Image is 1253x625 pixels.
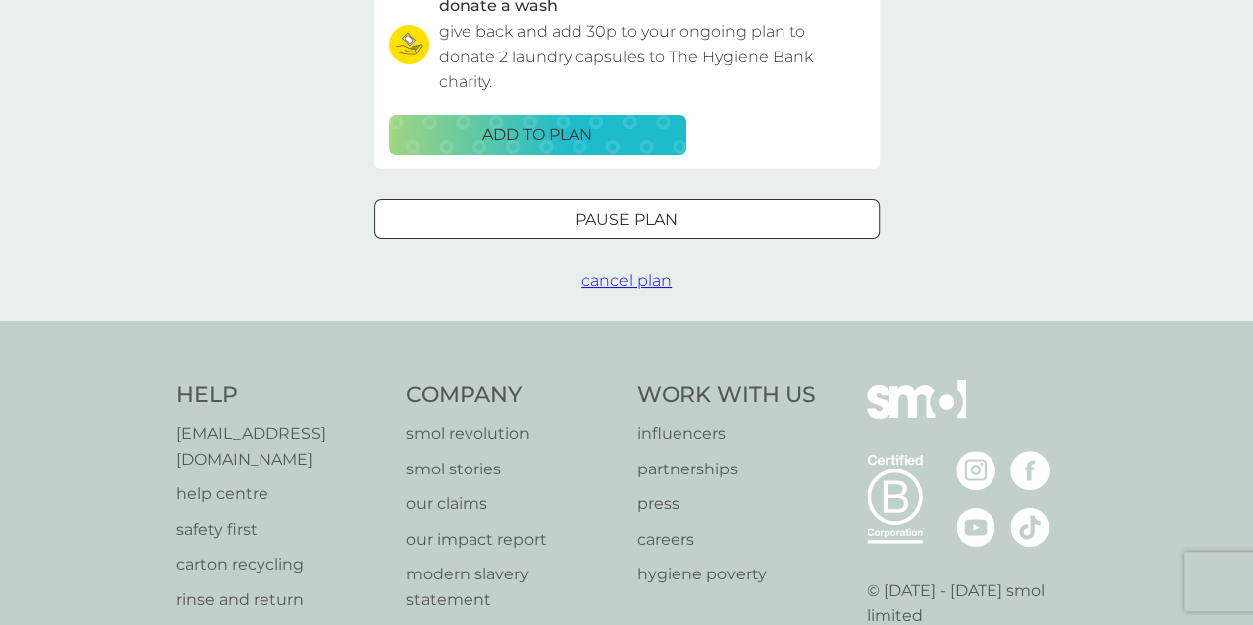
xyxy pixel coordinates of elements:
[406,457,617,482] a: smol stories
[176,517,387,543] a: safety first
[439,19,865,95] p: give back and add 30p to your ongoing plan to donate 2 laundry capsules to The Hygiene Bank charity.
[637,562,816,587] a: hygiene poverty
[176,552,387,577] a: carton recycling
[575,207,678,233] p: Pause plan
[176,380,387,411] h4: Help
[581,271,672,290] span: cancel plan
[581,268,672,294] button: cancel plan
[176,421,387,471] a: [EMAIL_ADDRESS][DOMAIN_NAME]
[406,491,617,517] a: our claims
[406,421,617,447] a: smol revolution
[637,421,816,447] a: influencers
[482,122,592,148] p: ADD TO PLAN
[637,527,816,553] a: careers
[956,507,995,547] img: visit the smol Youtube page
[956,451,995,490] img: visit the smol Instagram page
[176,587,387,613] a: rinse and return
[867,380,966,448] img: smol
[637,457,816,482] a: partnerships
[637,491,816,517] a: press
[374,199,880,239] button: Pause plan
[1010,507,1050,547] img: visit the smol Tiktok page
[637,380,816,411] h4: Work With Us
[406,380,617,411] h4: Company
[406,527,617,553] a: our impact report
[176,481,387,507] a: help centre
[389,115,686,155] button: ADD TO PLAN
[406,562,617,612] a: modern slavery statement
[1010,451,1050,490] img: visit the smol Facebook page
